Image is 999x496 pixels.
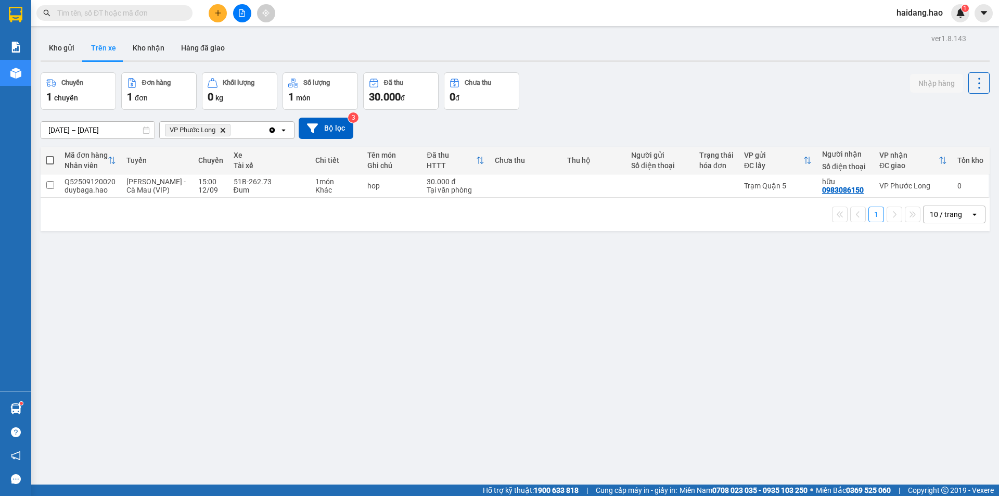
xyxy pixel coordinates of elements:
span: | [586,485,588,496]
div: Q52509120020 [65,177,116,186]
svg: open [279,126,288,134]
th: Toggle SortBy [874,147,952,174]
span: Cung cấp máy in - giấy in: [596,485,677,496]
span: haidang.hao [888,6,951,19]
button: Đơn hàng1đơn [121,72,197,110]
img: solution-icon [10,42,21,53]
span: VP Phước Long, close by backspace [165,124,230,136]
button: Số lượng1món [283,72,358,110]
span: kg [215,94,223,102]
span: message [11,474,21,484]
button: caret-down [975,4,993,22]
span: [PERSON_NAME] - Cà Mau (VIP) [126,177,186,194]
div: Trạm Quận 5 [744,182,812,190]
button: aim [257,4,275,22]
div: Tên món [367,151,417,159]
div: hữu [822,177,869,186]
strong: 0369 525 060 [846,486,891,494]
li: Hotline: 02839552959 [97,39,435,52]
span: copyright [941,487,949,494]
span: search [43,9,50,17]
span: 0 [450,91,455,103]
div: 51B-262.73 [234,177,305,186]
sup: 1 [20,402,23,405]
div: Đơn hàng [142,79,171,86]
div: Chi tiết [315,156,357,164]
button: plus [209,4,227,22]
svg: Clear all [268,126,276,134]
button: Bộ lọc [299,118,353,139]
div: Chuyến [61,79,83,86]
div: Đum [234,186,305,194]
div: Chưa thu [465,79,491,86]
span: ⚪️ [810,488,813,492]
div: 15:00 [198,177,223,186]
sup: 3 [348,112,358,123]
span: question-circle [11,427,21,437]
svg: open [970,210,979,219]
div: Khối lượng [223,79,254,86]
div: VP gửi [744,151,803,159]
div: Tuyến [126,156,188,164]
div: Số lượng [303,79,330,86]
span: caret-down [979,8,989,18]
button: Kho nhận [124,35,173,60]
span: đ [401,94,405,102]
div: Thu hộ [567,156,621,164]
span: Miền Bắc [816,485,891,496]
div: 10 / trang [930,209,962,220]
button: Nhập hàng [910,74,963,93]
strong: 0708 023 035 - 0935 103 250 [712,486,808,494]
img: logo.jpg [13,13,65,65]
div: HTTT [427,161,476,170]
span: 1 [127,91,133,103]
button: Khối lượng0kg [202,72,277,110]
div: Chuyến [198,156,223,164]
li: 26 Phó Cơ Điều, Phường 12 [97,26,435,39]
th: Toggle SortBy [59,147,121,174]
div: Mã đơn hàng [65,151,108,159]
div: Chưa thu [495,156,557,164]
th: Toggle SortBy [739,147,817,174]
div: Số điện thoại [631,161,689,170]
span: 1 [288,91,294,103]
span: đơn [135,94,148,102]
b: GỬI : VP Phước Long [13,75,149,93]
span: Hỗ trợ kỹ thuật: [483,485,579,496]
div: 0983086150 [822,186,864,194]
input: Selected VP Phước Long. [233,125,234,135]
button: Trên xe [83,35,124,60]
img: warehouse-icon [10,68,21,79]
div: Người nhận [822,150,869,158]
div: Xe [234,151,305,159]
div: Ghi chú [367,161,417,170]
button: Đã thu30.000đ [363,72,439,110]
div: 0 [957,182,983,190]
div: Tại văn phòng [427,186,484,194]
span: aim [262,9,270,17]
th: Toggle SortBy [421,147,490,174]
img: icon-new-feature [956,8,965,18]
button: 1 [868,207,884,222]
input: Select a date range. [41,122,155,138]
div: ĐC lấy [744,161,803,170]
div: Tài xế [234,161,305,170]
div: Người gửi [631,151,689,159]
input: Tìm tên, số ĐT hoặc mã đơn [57,7,180,19]
span: | [899,485,900,496]
strong: 1900 633 818 [534,486,579,494]
div: ĐC giao [879,161,939,170]
span: món [296,94,311,102]
span: chuyến [54,94,78,102]
button: Hàng đã giao [173,35,233,60]
span: plus [214,9,222,17]
span: 30.000 [369,91,401,103]
div: Số điện thoại [822,162,869,171]
span: 1 [46,91,52,103]
span: VP Phước Long [170,126,215,134]
div: duybaga.hao [65,186,116,194]
div: Tồn kho [957,156,983,164]
span: Miền Nam [680,485,808,496]
span: 0 [208,91,213,103]
div: 1 món [315,177,357,186]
